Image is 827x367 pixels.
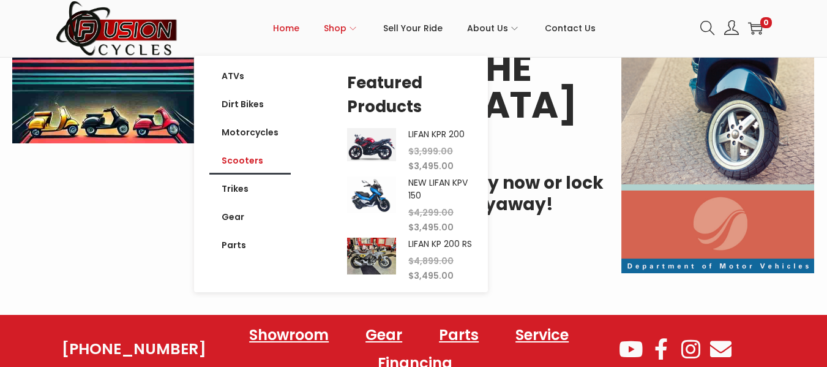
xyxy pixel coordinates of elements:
a: LIFAN KPR 200 [408,128,465,140]
img: Product Image [347,238,396,274]
a: Shop [324,1,359,56]
a: 0 [748,21,763,36]
span: Contact Us [545,13,596,44]
span: Home [273,13,299,44]
a: [PHONE_NUMBER] [62,341,206,358]
a: Contact Us [545,1,596,56]
span: 4,899.00 [408,255,454,267]
a: Parts [209,231,291,259]
span: $ [408,145,414,157]
span: Sell Your Ride [383,13,443,44]
a: Showroom [237,321,341,349]
a: Dirt Bikes [209,90,291,118]
span: 4,299.00 [408,206,454,219]
span: $ [408,221,414,233]
img: Product Image [347,128,396,161]
a: Parts [427,321,491,349]
a: Scooters [209,146,291,175]
a: Gear [209,203,291,231]
nav: Menu [209,62,291,259]
a: Sell Your Ride [383,1,443,56]
nav: Primary navigation [178,1,691,56]
span: $ [408,270,414,282]
a: About Us [467,1,520,56]
a: Motorcycles [209,118,291,146]
a: ATVs [209,62,291,90]
span: 3,495.00 [408,270,454,282]
span: $ [408,206,414,219]
span: $ [408,255,414,267]
span: $ [408,160,414,172]
span: About Us [467,13,508,44]
a: LIFAN KP 200 RS [408,238,472,250]
a: Service [503,321,581,349]
a: Home [273,1,299,56]
img: Product Image [347,176,396,213]
a: Trikes [209,175,291,203]
span: Shop [324,13,346,44]
span: 3,999.00 [408,145,453,157]
a: NEW LIFAN KPV 150 [408,176,468,202]
a: Gear [353,321,414,349]
span: 3,495.00 [408,160,454,172]
h5: Featured Products [347,71,473,119]
span: 3,495.00 [408,221,454,233]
